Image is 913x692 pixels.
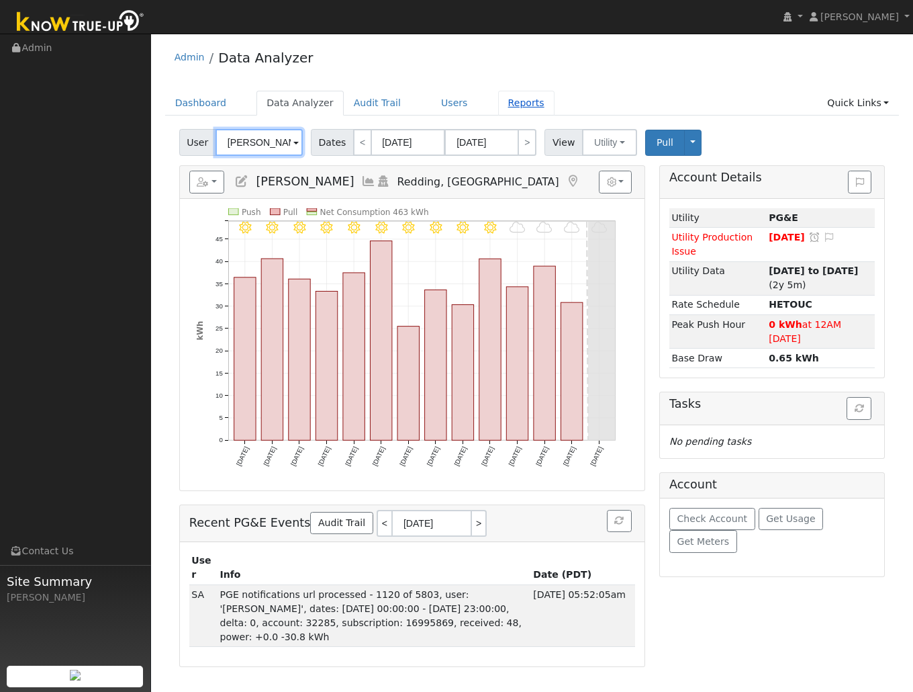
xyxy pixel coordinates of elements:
rect: onclick="" [424,290,446,441]
rect: onclick="" [288,279,309,440]
text: 0 [219,437,223,444]
td: Utility Data [669,261,767,295]
text: 20 [215,347,223,355]
a: Users [431,91,478,116]
i: 10/02 - Cloudy [510,222,525,234]
strong: 0 kWh [769,319,802,330]
text: 30 [215,302,223,310]
button: Utility [582,129,637,156]
span: Get Meters [677,536,729,547]
text: 15 [215,370,223,377]
img: retrieve [70,670,81,681]
span: Get Usage [766,513,815,524]
rect: onclick="" [452,305,473,441]
span: User [179,129,216,156]
td: Base Draw [669,349,767,368]
i: Edit Issue [823,232,835,242]
i: 9/25 - Clear [320,222,332,234]
i: 9/28 - Clear [402,222,414,234]
a: Audit Trail [344,91,411,116]
rect: onclick="" [506,287,528,440]
span: [PERSON_NAME] [256,175,354,188]
text: [DATE] [452,445,468,467]
td: Peak Push Hour [669,314,767,348]
button: Refresh [607,510,632,533]
button: Issue History [848,171,871,193]
a: Multi-Series Graph [361,175,376,188]
text: [DATE] [371,445,386,467]
td: Rate Schedule [669,295,767,314]
text: [DATE] [534,445,550,467]
rect: onclick="" [261,259,283,440]
i: 9/30 - Clear [456,222,469,234]
button: Get Usage [759,508,824,531]
strong: [DATE] to [DATE] [769,265,858,276]
a: > [472,510,487,537]
i: 9/27 - Clear [375,222,387,234]
text: Pull [283,208,297,217]
rect: onclick="" [534,266,555,440]
i: 9/24 - Clear [293,222,305,234]
text: 45 [215,235,223,243]
th: User [189,552,218,585]
a: Map [566,175,581,188]
rect: onclick="" [234,277,255,440]
text: [DATE] [398,445,414,467]
strong: 0.65 kWh [769,353,819,363]
text: [DATE] [480,445,495,467]
a: Audit Trail [310,512,373,535]
rect: onclick="" [479,259,500,440]
td: [DATE] 05:52:05am [531,585,635,647]
text: [DATE] [589,445,604,467]
h5: Account Details [669,171,875,185]
a: Data Analyzer [218,50,313,66]
span: Pull [657,137,673,148]
i: 9/22 - Clear [238,222,250,234]
a: Quick Links [817,91,899,116]
span: Site Summary [7,572,144,591]
a: > [518,129,536,156]
text: 5 [219,414,222,421]
a: Login As (last Never) [376,175,391,188]
text: kWh [195,321,204,341]
i: 10/03 - Cloudy [536,222,552,234]
h5: Tasks [669,397,875,411]
th: Date (PDT) [531,552,635,585]
a: Admin [175,52,205,62]
rect: onclick="" [397,327,419,441]
text: [DATE] [507,445,522,467]
strong: ID: 16995869, authorized: 06/20/25 [769,212,798,223]
span: Utility Production Issue [671,232,753,257]
a: Edit User (31953) [234,175,249,188]
a: < [353,129,372,156]
text: [DATE] [316,445,332,467]
text: Net Consumption 463 kWh [320,208,428,217]
span: [PERSON_NAME] [820,11,899,22]
a: Data Analyzer [256,91,344,116]
text: [DATE] [262,445,277,467]
text: [DATE] [425,445,440,467]
button: Pull [645,130,685,156]
a: Dashboard [165,91,237,116]
a: Reports [498,91,555,116]
td: at 12AM [DATE] [767,314,875,348]
rect: onclick="" [561,302,582,440]
text: [DATE] [289,445,305,467]
i: 10/04 - Cloudy [564,222,579,234]
input: Select a User [215,129,303,156]
text: 40 [215,257,223,265]
text: 10 [215,392,223,399]
span: [DATE] [769,232,805,243]
strong: Y [769,299,812,310]
img: Know True-Up [10,7,151,38]
rect: onclick="" [343,273,365,440]
text: 35 [215,280,223,288]
text: [DATE] [234,445,250,467]
td: SDP Admin [189,585,218,647]
th: Info [218,552,531,585]
text: [DATE] [561,445,577,467]
button: Get Meters [669,530,737,553]
i: 9/23 - Clear [266,222,278,234]
button: Check Account [669,508,755,531]
i: 9/26 - Clear [348,222,360,234]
